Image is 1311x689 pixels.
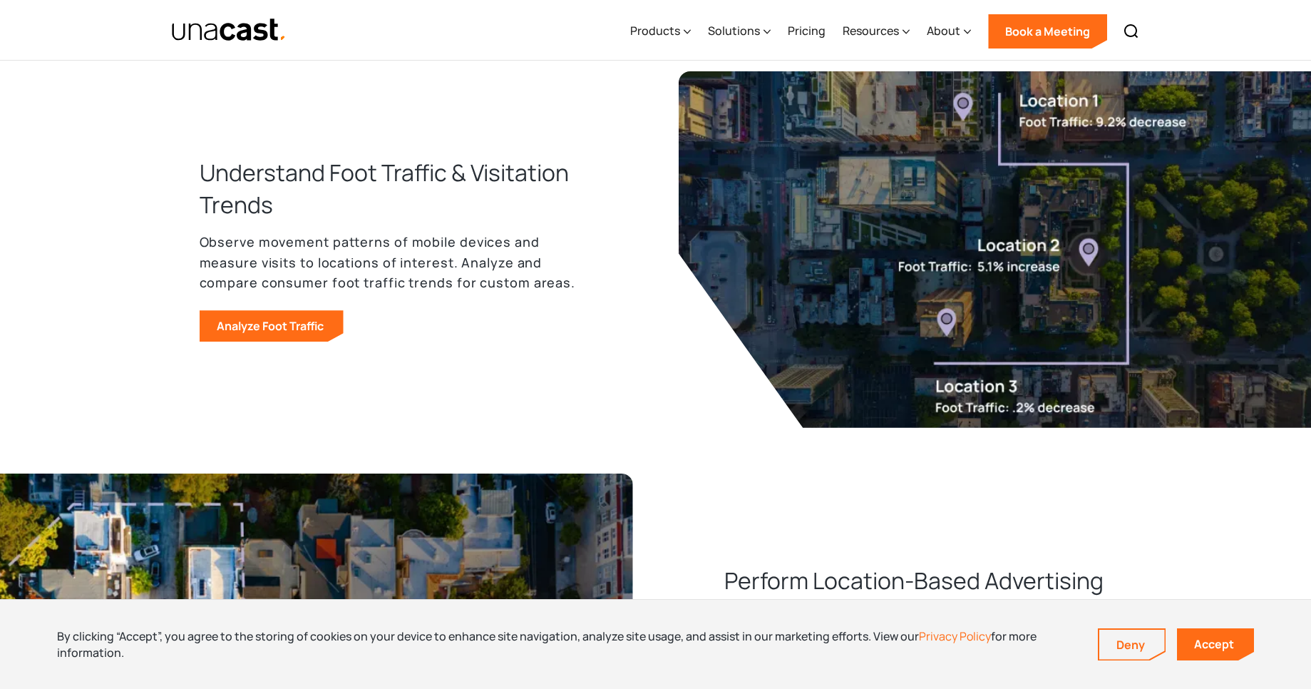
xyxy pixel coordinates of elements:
a: Deny [1099,630,1165,660]
a: Privacy Policy [919,628,991,644]
div: Resources [843,22,899,39]
h3: Perform Location-Based Advertising [724,565,1104,596]
a: Pricing [788,2,826,61]
img: Search icon [1123,23,1140,40]
div: About [927,2,971,61]
div: Products [630,22,680,39]
div: Solutions [708,22,760,39]
p: Observe movement patterns of mobile devices and measure visits to locations of interest. Analyze ... [200,232,587,293]
div: About [927,22,960,39]
img: Unacast text logo [171,18,287,43]
div: Resources [843,2,910,61]
a: home [171,18,287,43]
a: Book a Meeting [988,14,1107,49]
div: Solutions [708,2,771,61]
a: Analyze Foot Traffic [200,310,344,342]
h3: Understand Foot Traffic & Visitation Trends [200,157,587,220]
div: By clicking “Accept”, you agree to the storing of cookies on your device to enhance site navigati... [57,628,1076,660]
a: Accept [1177,628,1254,660]
div: Products [630,2,691,61]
